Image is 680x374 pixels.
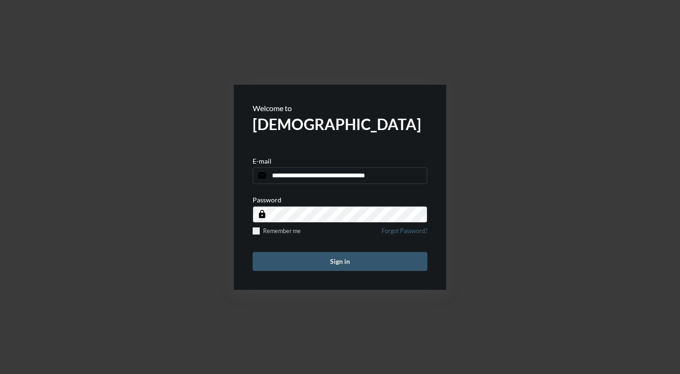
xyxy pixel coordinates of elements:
p: Password [253,196,281,204]
label: Remember me [253,227,301,235]
p: Welcome to [253,104,427,113]
button: Sign in [253,252,427,271]
a: Forgot Password? [382,227,427,240]
h2: [DEMOGRAPHIC_DATA] [253,115,427,133]
p: E-mail [253,157,272,165]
